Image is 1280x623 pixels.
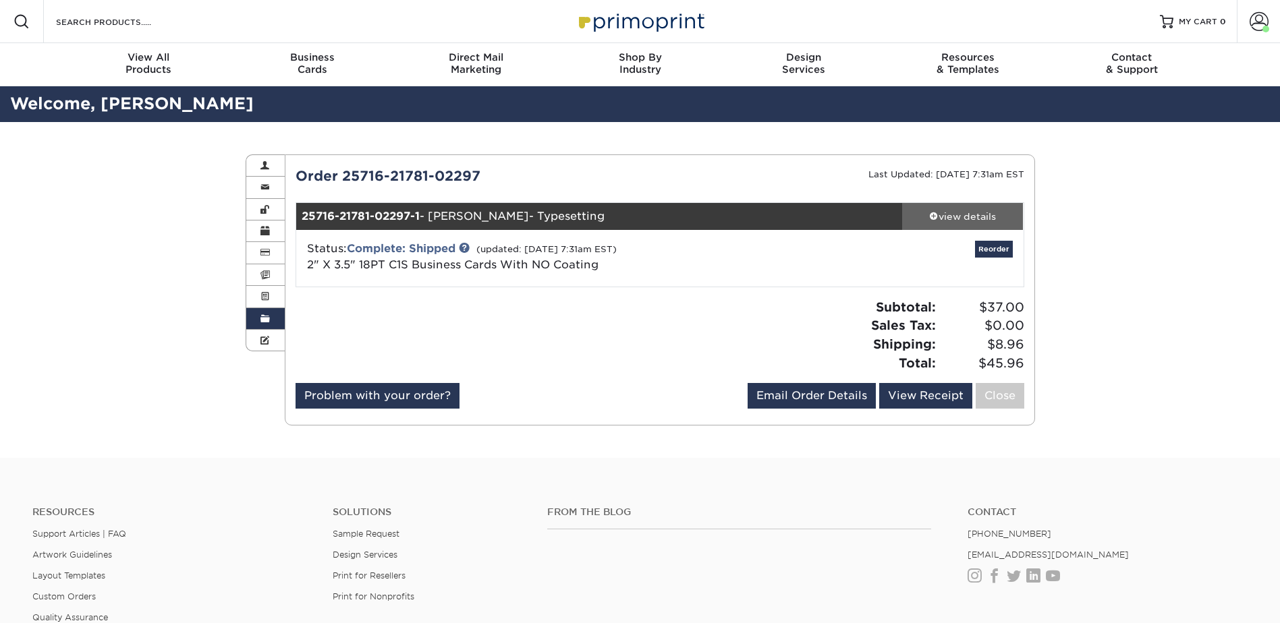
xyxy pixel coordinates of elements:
h4: Resources [32,506,312,518]
a: [EMAIL_ADDRESS][DOMAIN_NAME] [968,550,1129,560]
img: Primoprint [573,7,708,36]
a: Sample Request [333,529,399,539]
span: Design [722,51,886,63]
input: SEARCH PRODUCTS..... [55,13,186,30]
span: Resources [886,51,1050,63]
a: Layout Templates [32,570,105,581]
a: Shop ByIndustry [558,43,722,86]
strong: Subtotal: [876,299,936,314]
a: Support Articles | FAQ [32,529,126,539]
span: Contact [1050,51,1214,63]
a: Email Order Details [748,383,876,409]
span: $37.00 [940,298,1024,317]
div: Order 25716-21781-02297 [285,166,660,186]
span: $0.00 [940,316,1024,335]
div: Cards [230,51,394,76]
a: Print for Nonprofits [333,591,414,601]
div: Services [722,51,886,76]
a: view details [902,203,1024,230]
span: View All [67,51,231,63]
a: Print for Resellers [333,570,406,581]
span: $8.96 [940,335,1024,354]
a: [PHONE_NUMBER] [968,529,1051,539]
a: Complete: Shipped [347,242,455,255]
h4: Solutions [333,506,527,518]
div: Industry [558,51,722,76]
a: Contact& Support [1050,43,1214,86]
a: Problem with your order? [296,383,460,409]
span: MY CART [1179,16,1217,28]
strong: Shipping: [873,336,936,351]
div: Products [67,51,231,76]
span: Direct Mail [394,51,558,63]
a: Resources& Templates [886,43,1050,86]
span: Business [230,51,394,63]
a: Contact [968,506,1248,518]
div: & Support [1050,51,1214,76]
div: - [PERSON_NAME]- Typesetting [296,203,902,230]
span: Shop By [558,51,722,63]
a: 2" X 3.5" 18PT C1S Business Cards With NO Coating [307,258,599,271]
a: Close [976,383,1024,409]
a: BusinessCards [230,43,394,86]
div: Marketing [394,51,558,76]
strong: Total: [899,355,936,370]
strong: Sales Tax: [871,318,936,332]
iframe: Google Customer Reviews [3,582,115,618]
div: view details [902,210,1024,223]
h4: From the Blog [547,506,931,518]
a: View Receipt [879,383,972,409]
small: Last Updated: [DATE] 7:31am EST [868,169,1024,179]
a: Direct MailMarketing [394,43,558,86]
span: 0 [1220,17,1226,26]
strong: 25716-21781-02297-1 [302,210,420,222]
a: Artwork Guidelines [32,550,112,560]
small: (updated: [DATE] 7:31am EST) [476,244,617,254]
a: DesignServices [722,43,886,86]
a: View AllProducts [67,43,231,86]
a: Design Services [333,550,397,560]
div: Status: [297,241,781,273]
div: & Templates [886,51,1050,76]
a: Reorder [975,241,1013,258]
span: $45.96 [940,354,1024,373]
